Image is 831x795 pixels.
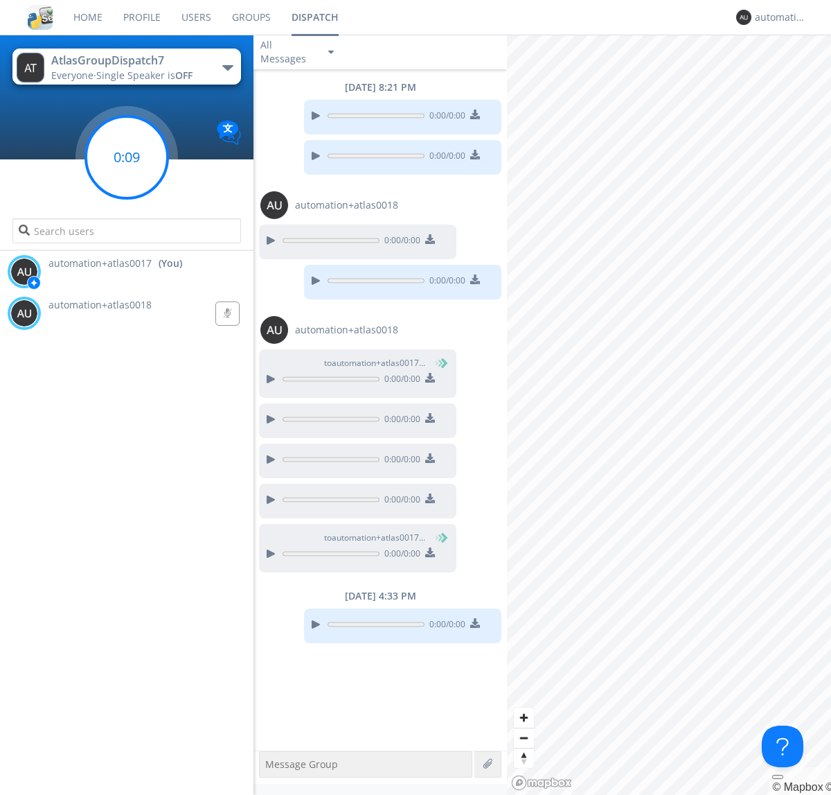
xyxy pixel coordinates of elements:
img: download media button [470,150,480,159]
img: caret-down-sm.svg [328,51,334,54]
span: 0:00 / 0:00 [379,548,420,563]
span: automation+atlas0017 [48,256,152,270]
img: 373638.png [10,299,38,327]
img: download media button [470,618,480,628]
img: 373638.png [736,10,751,25]
span: 0:00 / 0:00 [379,493,420,509]
span: 0:00 / 0:00 [379,234,420,250]
div: [DATE] 4:33 PM [253,589,507,603]
img: 373638.png [10,258,38,286]
span: 0:00 / 0:00 [379,453,420,469]
img: cddb5a64eb264b2086981ab96f4c1ba7 [28,5,53,30]
img: download media button [425,548,435,557]
span: 0:00 / 0:00 [425,150,465,165]
img: 373638.png [260,191,288,219]
img: download media button [425,373,435,383]
div: automation+atlas0017 [755,10,807,24]
div: AtlasGroupDispatch7 [51,53,207,69]
span: 0:00 / 0:00 [425,618,465,634]
img: download media button [425,413,435,423]
div: [DATE] 8:21 PM [253,80,507,94]
span: 0:00 / 0:00 [379,373,420,388]
button: Reset bearing to north [514,748,534,768]
iframe: Toggle Customer Support [762,726,803,767]
a: Mapbox logo [511,775,572,791]
button: Zoom out [514,728,534,748]
img: Translation enabled [217,121,241,145]
span: automation+atlas0018 [295,198,398,212]
button: Zoom in [514,708,534,728]
span: automation+atlas0018 [295,323,398,337]
img: download media button [470,110,480,119]
span: (You) [426,357,447,369]
span: OFF [175,69,193,82]
img: 373638.png [260,316,288,344]
img: download media button [425,234,435,244]
img: download media button [425,453,435,463]
button: AtlasGroupDispatch7Everyone·Single Speaker isOFF [12,49,240,85]
div: (You) [159,256,182,270]
button: Toggle attribution [772,775,783,779]
span: automation+atlas0018 [48,298,152,311]
span: 0:00 / 0:00 [425,110,465,125]
span: Zoom out [514,728,534,748]
span: 0:00 / 0:00 [379,413,420,428]
span: (You) [426,532,447,543]
span: to automation+atlas0017 [324,357,428,369]
a: Mapbox [772,781,823,793]
img: download media button [425,493,435,503]
img: 373638.png [17,53,44,82]
span: 0:00 / 0:00 [425,274,465,290]
div: Everyone · [51,69,207,82]
img: download media button [470,274,480,284]
span: Single Speaker is [96,69,193,82]
span: to automation+atlas0017 [324,532,428,544]
div: All Messages [260,38,316,66]
input: Search users [12,218,240,243]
